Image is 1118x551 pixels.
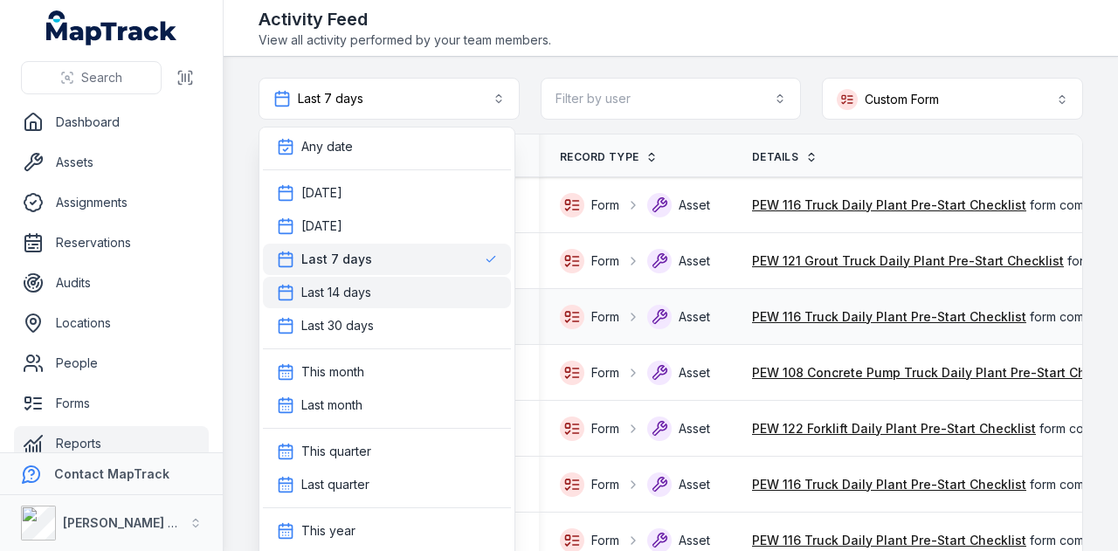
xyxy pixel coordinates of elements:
[301,396,362,414] span: Last month
[301,138,353,155] span: Any date
[301,443,371,460] span: This quarter
[301,317,374,334] span: Last 30 days
[259,78,520,120] button: Last 7 days
[301,284,371,301] span: Last 14 days
[301,476,369,493] span: Last quarter
[301,363,364,381] span: This month
[301,522,355,540] span: This year
[301,184,342,202] span: [DATE]
[301,217,342,235] span: [DATE]
[301,251,372,268] span: Last 7 days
